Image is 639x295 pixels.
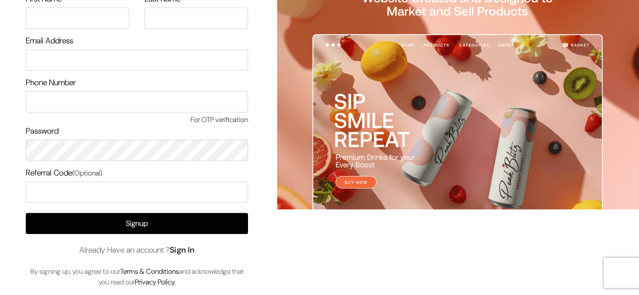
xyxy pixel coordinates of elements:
[26,114,248,125] span: For OTP verification
[26,77,76,89] label: Phone Number
[26,167,103,179] label: Referral Code
[26,125,59,137] label: Password
[26,35,73,47] label: Email Address
[79,244,195,256] span: Already Have an account ?
[26,266,248,287] p: By signing up, you agree to our and acknowledge that you read our .
[26,213,248,234] button: Signup
[170,245,195,255] a: Sign In
[72,168,103,178] span: (Optional)
[135,277,175,286] a: Privacy Policy
[120,267,179,276] a: Terms & Conditions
